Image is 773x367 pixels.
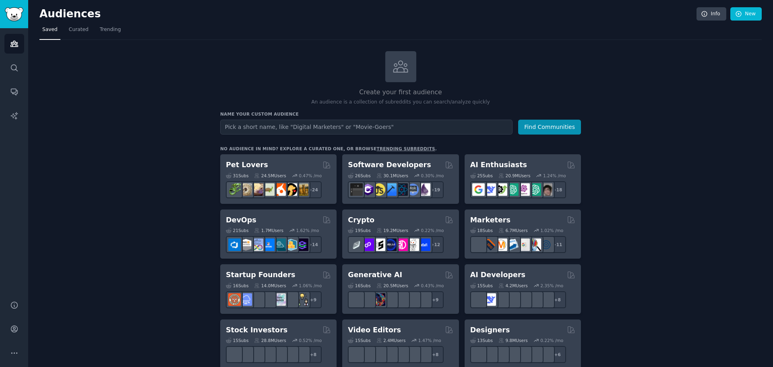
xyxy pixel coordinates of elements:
button: Find Communities [518,120,581,135]
a: Trending [97,23,124,40]
div: 26 Sub s [348,173,370,178]
div: + 18 [549,181,566,198]
div: 15 Sub s [348,338,370,343]
div: 19.2M Users [376,228,408,233]
img: editors [362,348,374,361]
h2: Crypto [348,215,374,225]
img: CryptoNews [407,238,419,251]
img: ycombinator [262,293,275,306]
h2: Startup Founders [226,270,295,280]
img: DeepSeek [484,293,496,306]
img: technicalanalysis [296,348,308,361]
img: learndesign [529,348,541,361]
div: + 8 [305,346,322,363]
img: defi_ [418,238,430,251]
img: AWS_Certified_Experts [240,238,252,251]
h2: Pet Lovers [226,160,268,170]
div: + 9 [427,291,444,308]
img: MarketingResearch [529,238,541,251]
h2: Video Editors [348,325,401,335]
img: DreamBooth [418,293,430,306]
div: 18 Sub s [470,228,493,233]
h2: Create your first audience [220,87,581,97]
input: Pick a short name, like "Digital Marketers" or "Movie-Goers" [220,120,513,135]
img: sdforall [384,293,397,306]
div: 16 Sub s [348,283,370,288]
h2: Designers [470,325,510,335]
span: Trending [100,26,121,33]
div: 30.1M Users [376,173,408,178]
img: startup [251,293,263,306]
img: indiehackers [273,293,286,306]
img: reactnative [395,183,408,196]
span: Curated [69,26,89,33]
div: 28.8M Users [254,338,286,343]
h2: Generative AI [348,270,402,280]
img: AItoolsCatalog [495,183,507,196]
img: leopardgeckos [251,183,263,196]
div: 0.30 % /mo [421,173,444,178]
img: DevOpsLinks [262,238,275,251]
img: AIDevelopersSociety [540,293,552,306]
h2: AI Developers [470,270,525,280]
img: chatgpt_promptDesign [506,183,519,196]
a: Info [697,7,726,21]
img: azuredevops [228,238,241,251]
div: + 14 [305,236,322,253]
span: Saved [42,26,58,33]
div: 0.43 % /mo [421,283,444,288]
h2: Audiences [39,8,697,21]
a: Saved [39,23,60,40]
div: 1.62 % /mo [296,228,319,233]
img: PetAdvice [285,183,297,196]
img: elixir [418,183,430,196]
div: + 11 [549,236,566,253]
img: ethstaker [373,238,385,251]
img: StocksAndTrading [273,348,286,361]
img: ArtificalIntelligence [540,183,552,196]
div: + 6 [549,346,566,363]
div: 13 Sub s [470,338,493,343]
img: csharp [362,183,374,196]
img: userexperience [517,348,530,361]
img: finalcutpro [395,348,408,361]
img: software [350,183,363,196]
img: logodesign [484,348,496,361]
img: EntrepreneurRideAlong [228,293,241,306]
div: 20.9M Users [498,173,530,178]
img: FluxAI [395,293,408,306]
img: dogbreed [296,183,308,196]
img: Forex [251,348,263,361]
div: 31 Sub s [226,173,248,178]
img: growmybusiness [296,293,308,306]
div: 0.22 % /mo [421,228,444,233]
img: AskComputerScience [407,183,419,196]
img: Youtubevideo [407,348,419,361]
img: GummySearch logo [5,7,23,21]
img: deepdream [373,293,385,306]
div: 2.4M Users [376,338,406,343]
div: + 24 [305,181,322,198]
img: googleads [517,238,530,251]
div: 4.2M Users [498,283,528,288]
div: 19 Sub s [348,228,370,233]
div: 1.24 % /mo [543,173,566,178]
img: MistralAI [506,293,519,306]
div: + 8 [549,291,566,308]
img: premiere [373,348,385,361]
div: 9.8M Users [498,338,528,343]
div: 1.7M Users [254,228,283,233]
div: 15 Sub s [470,283,493,288]
img: gopro [350,348,363,361]
img: defiblockchain [395,238,408,251]
div: 15 Sub s [226,338,248,343]
img: DeepSeek [484,183,496,196]
div: + 19 [427,181,444,198]
img: herpetology [228,183,241,196]
div: 20.5M Users [376,283,408,288]
img: ballpython [240,183,252,196]
img: platformengineering [273,238,286,251]
div: 24.5M Users [254,173,286,178]
img: bigseo [484,238,496,251]
div: + 12 [427,236,444,253]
